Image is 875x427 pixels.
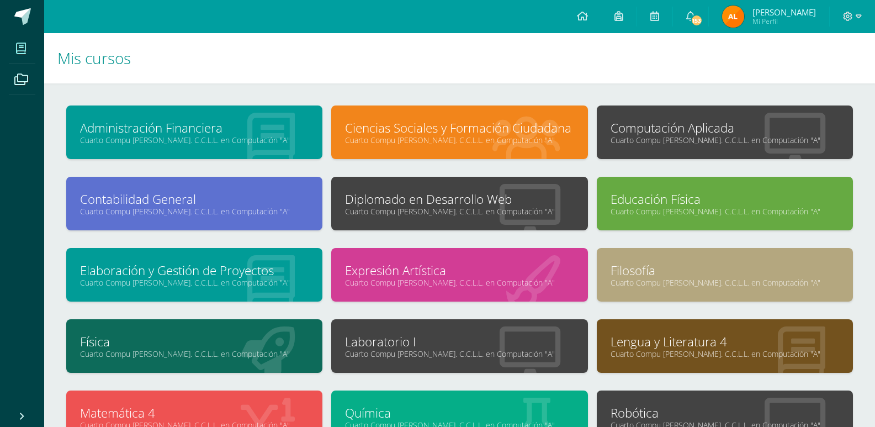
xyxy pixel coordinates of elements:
a: Cuarto Compu [PERSON_NAME]. C.C.L.L. en Computación "A" [611,135,839,145]
a: Matemática 4 [80,404,309,421]
a: Expresión Artística [345,262,574,279]
a: Contabilidad General [80,191,309,208]
span: 153 [691,14,703,27]
a: Cuarto Compu [PERSON_NAME]. C.C.L.L. en Computación "A" [80,135,309,145]
span: [PERSON_NAME] [752,7,816,18]
img: 8760a5c4c42ede99e0ea2cc5fb341da2.png [722,6,744,28]
a: Diplomado en Desarrollo Web [345,191,574,208]
a: Cuarto Compu [PERSON_NAME]. C.C.L.L. en Computación "A" [345,135,574,145]
a: Filosofía [611,262,839,279]
a: Física [80,333,309,350]
a: Cuarto Compu [PERSON_NAME]. C.C.L.L. en Computación "A" [345,277,574,288]
a: Cuarto Compu [PERSON_NAME]. C.C.L.L. en Computación "A" [345,349,574,359]
a: Química [345,404,574,421]
a: Cuarto Compu [PERSON_NAME]. C.C.L.L. en Computación "A" [611,277,839,288]
a: Administración Financiera [80,119,309,136]
a: Cuarto Compu [PERSON_NAME]. C.C.L.L. en Computación "A" [80,206,309,217]
span: Mi Perfil [752,17,816,26]
a: Cuarto Compu [PERSON_NAME]. C.C.L.L. en Computación "A" [80,277,309,288]
a: Elaboración y Gestión de Proyectos [80,262,309,279]
a: Ciencias Sociales y Formación Ciudadana [345,119,574,136]
a: Educación Física [611,191,839,208]
a: Cuarto Compu [PERSON_NAME]. C.C.L.L. en Computación "A" [611,206,839,217]
span: Mis cursos [57,48,131,68]
a: Lengua y Literatura 4 [611,333,839,350]
a: Cuarto Compu [PERSON_NAME]. C.C.L.L. en Computación "A" [345,206,574,217]
a: Computación Aplicada [611,119,839,136]
a: Laboratorio I [345,333,574,350]
a: Robótica [611,404,839,421]
a: Cuarto Compu [PERSON_NAME]. C.C.L.L. en Computación "A" [80,349,309,359]
a: Cuarto Compu [PERSON_NAME]. C.C.L.L. en Computación "A" [611,349,839,359]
